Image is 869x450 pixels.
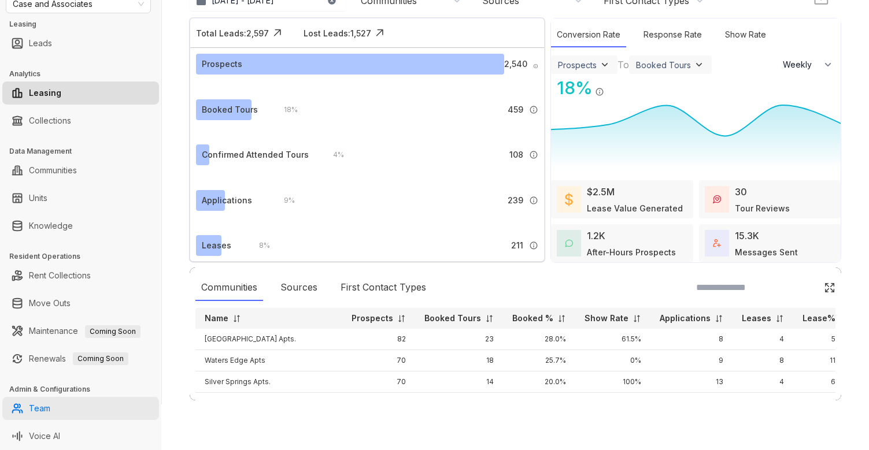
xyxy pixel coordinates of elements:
img: AfterHoursConversations [565,239,573,248]
a: Communities [29,159,77,182]
h3: Leasing [9,19,161,29]
img: Info [529,150,538,159]
td: 11.0% [793,350,857,371]
p: Name [205,313,228,324]
td: 4 [733,329,793,350]
a: Move Outs [29,292,71,315]
td: Aspen Park Apts [195,393,342,414]
td: Waters Edge Apts [195,350,342,371]
span: 459 [508,103,523,116]
div: Total Leads: 2,597 [196,27,269,39]
div: Booked Tours [636,60,691,70]
li: Team [2,397,159,420]
h3: Analytics [9,69,161,79]
img: sorting [633,314,641,323]
td: 9 [650,350,733,371]
div: Leases [202,239,231,252]
td: 25.7% [503,350,575,371]
div: Prospects [202,58,242,70]
td: 77.8% [575,393,650,414]
button: Weekly [776,54,841,75]
div: Confirmed Attended Tours [202,148,309,161]
div: Conversion Rate [551,23,626,47]
td: 70 [342,350,415,371]
li: Units [2,187,159,210]
span: Coming Soon [73,352,128,365]
li: Communities [2,159,159,182]
div: Tour Reviews [735,202,790,214]
img: Click Icon [371,24,389,42]
div: 30 [735,185,747,199]
td: 82 [342,329,415,350]
div: 15.3K [735,229,759,243]
li: Collections [2,109,159,132]
div: $2.5M [587,185,615,199]
div: 9 % [272,194,295,207]
img: sorting [715,314,723,323]
img: Info [595,87,604,96]
li: Knowledge [2,214,159,237]
td: 6.0% [793,371,857,393]
p: Booked Tours [424,313,481,324]
img: TotalFum [713,239,721,247]
td: 14 [415,371,503,393]
a: RenewalsComing Soon [29,347,128,370]
div: To [617,58,629,72]
div: 4 % [321,148,344,161]
td: 0% [575,350,650,371]
a: Leads [29,32,52,55]
p: Applications [660,313,711,324]
li: Leasing [2,81,159,105]
td: 8 [733,350,793,371]
img: Click Icon [824,282,835,293]
p: Leases [742,313,771,324]
div: Applications [202,194,252,207]
span: Weekly [783,59,818,70]
div: Prospects [558,60,597,70]
img: Info [533,64,538,69]
a: Units [29,187,47,210]
li: Move Outs [2,292,159,315]
a: Rent Collections [29,264,91,287]
div: Sources [275,274,323,301]
img: sorting [232,314,241,323]
td: 61.5% [575,329,650,350]
div: 18 % [551,75,593,101]
div: 1.2K [587,229,605,243]
td: 8.0% [793,393,857,414]
div: Communities [195,274,263,301]
td: 62 [342,393,415,414]
a: Leasing [29,81,61,105]
p: Prospects [352,313,393,324]
img: Click Icon [269,24,286,42]
a: Collections [29,109,71,132]
p: Lease% [803,313,835,324]
div: Lost Leads: 1,527 [304,27,371,39]
img: ViewFilterArrow [599,59,611,70]
a: Team [29,397,50,420]
div: After-Hours Prospects [587,246,676,258]
span: 108 [509,148,523,161]
td: 5 [733,393,793,414]
span: 2,540 [504,58,527,70]
td: 100% [575,371,650,393]
p: Booked % [512,313,553,324]
div: Lease Value Generated [587,202,683,214]
img: SearchIcon [800,282,809,292]
h3: Resident Operations [9,251,161,262]
li: Maintenance [2,319,159,343]
img: Info [529,105,538,114]
div: Response Rate [638,23,708,47]
img: TourReviews [713,195,721,203]
img: sorting [557,314,566,323]
img: sorting [397,314,406,323]
img: Click Icon [604,77,622,94]
td: 23 [415,329,503,350]
li: Rent Collections [2,264,159,287]
td: 28.0% [503,329,575,350]
div: Show Rate [719,23,772,47]
div: Booked Tours [202,103,258,116]
a: Knowledge [29,214,73,237]
div: 18 % [272,103,298,116]
img: sorting [485,314,494,323]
